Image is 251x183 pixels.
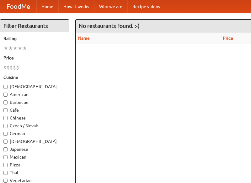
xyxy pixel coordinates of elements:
li: ★ [22,45,27,52]
label: Barbecue [3,99,66,105]
label: Thai [3,170,66,176]
ng-pluralize: No restaurants found. :-( [79,23,139,29]
label: Mexican [3,154,66,160]
li: $ [10,64,13,71]
a: How it works [58,0,94,13]
a: Name [78,36,90,41]
label: Cafe [3,107,66,113]
h5: Price [3,55,66,61]
li: ★ [18,45,22,52]
label: [DEMOGRAPHIC_DATA] [3,138,66,145]
input: Mexican [3,155,8,159]
li: $ [13,64,16,71]
li: ★ [3,45,8,52]
h4: Filter Restaurants [0,20,69,32]
h5: Cuisine [3,74,66,80]
input: [DEMOGRAPHIC_DATA] [3,85,8,89]
li: ★ [13,45,18,52]
h5: Rating [3,35,66,42]
label: German [3,130,66,137]
li: $ [7,64,10,71]
input: Barbecue [3,100,8,104]
a: Home [36,0,58,13]
label: Chinese [3,115,66,121]
input: Vegetarian [3,179,8,183]
a: Who we are [94,0,127,13]
input: Cafe [3,108,8,112]
li: $ [16,64,19,71]
label: Japanese [3,146,66,152]
input: [DEMOGRAPHIC_DATA] [3,140,8,144]
input: Japanese [3,147,8,151]
label: Czech / Slovak [3,123,66,129]
li: ★ [8,45,13,52]
a: FoodMe [0,0,36,13]
label: American [3,91,66,98]
a: Recipe videos [127,0,165,13]
label: [DEMOGRAPHIC_DATA] [3,84,66,90]
label: Pizza [3,162,66,168]
input: German [3,132,8,136]
input: American [3,93,8,97]
li: $ [3,64,7,71]
input: Pizza [3,163,8,167]
input: Chinese [3,116,8,120]
input: Thai [3,171,8,175]
input: Czech / Slovak [3,124,8,128]
a: Price [223,36,233,41]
